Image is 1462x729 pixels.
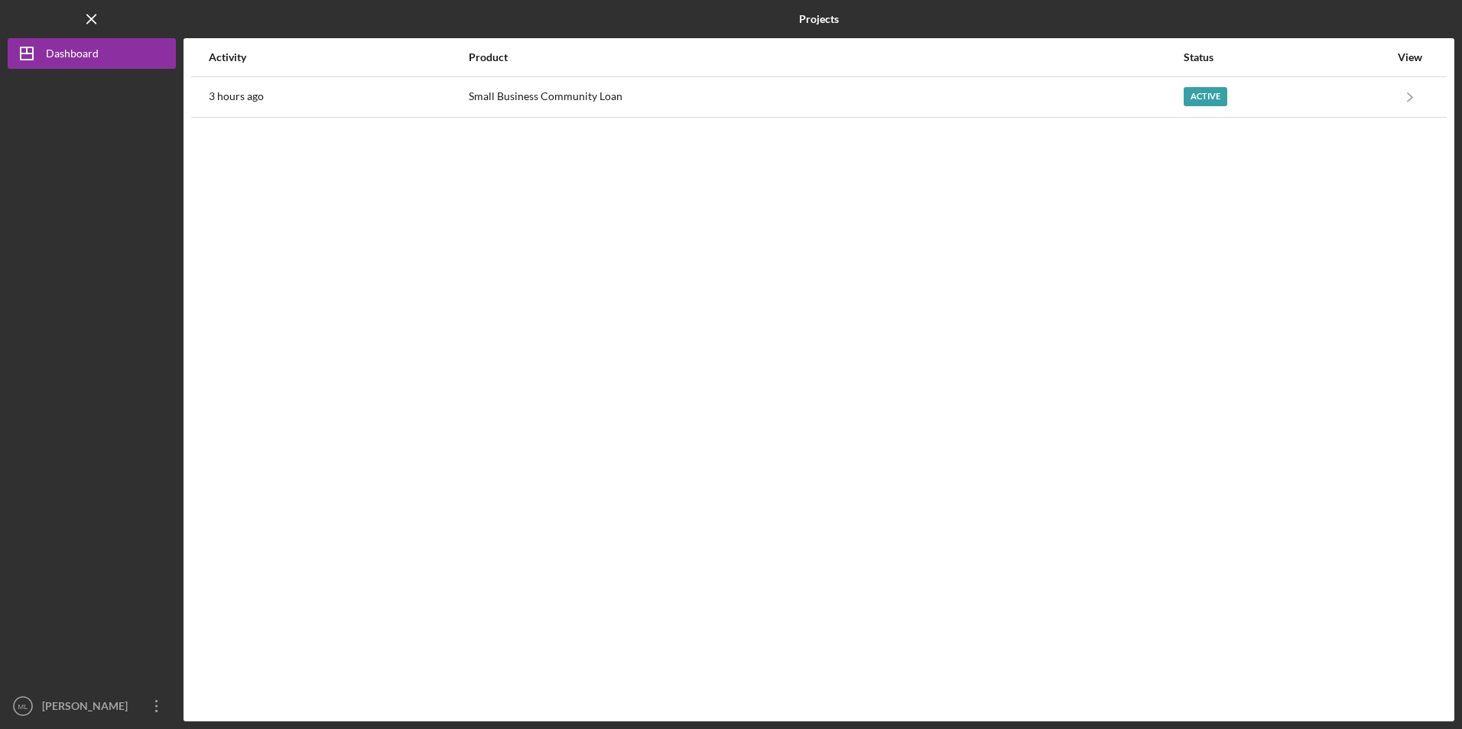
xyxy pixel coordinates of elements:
[469,78,1181,116] div: Small Business Community Loan
[46,38,99,73] div: Dashboard
[1391,51,1429,63] div: View
[8,38,176,69] button: Dashboard
[799,13,839,25] b: Projects
[8,691,176,721] button: ML[PERSON_NAME]
[1184,87,1227,106] div: Active
[209,90,264,102] time: 2025-08-26 19:24
[18,702,28,711] text: ML
[469,51,1181,63] div: Product
[1184,51,1389,63] div: Status
[209,51,467,63] div: Activity
[38,691,138,725] div: [PERSON_NAME]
